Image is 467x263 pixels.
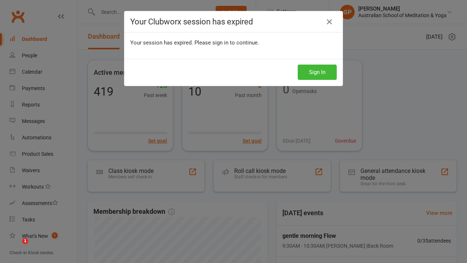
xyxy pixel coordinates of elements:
[130,39,259,46] span: Your session has expired. Please sign in to continue.
[130,17,337,26] h4: Your Clubworx session has expired
[22,238,28,244] span: 1
[324,16,335,28] a: Close
[7,238,25,256] iframe: Intercom live chat
[298,65,337,80] button: Sign In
